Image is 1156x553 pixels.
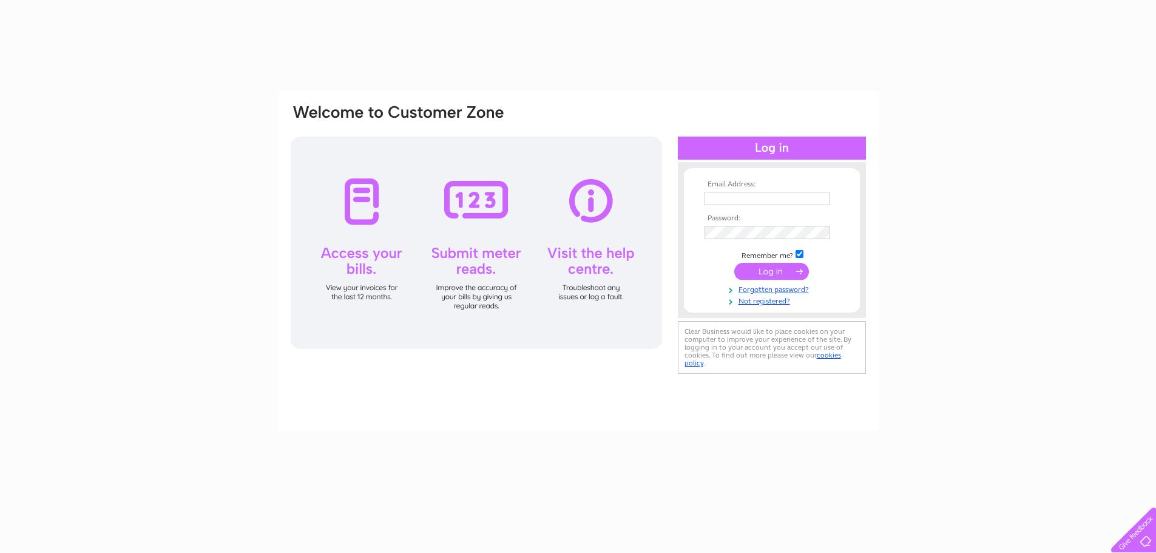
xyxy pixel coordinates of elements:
th: Password: [701,214,842,223]
input: Submit [734,263,809,280]
div: Clear Business would like to place cookies on your computer to improve your experience of the sit... [678,321,866,374]
th: Email Address: [701,180,842,189]
a: cookies policy [684,351,841,367]
a: Not registered? [705,294,842,306]
a: Forgotten password? [705,283,842,294]
td: Remember me? [701,248,842,260]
